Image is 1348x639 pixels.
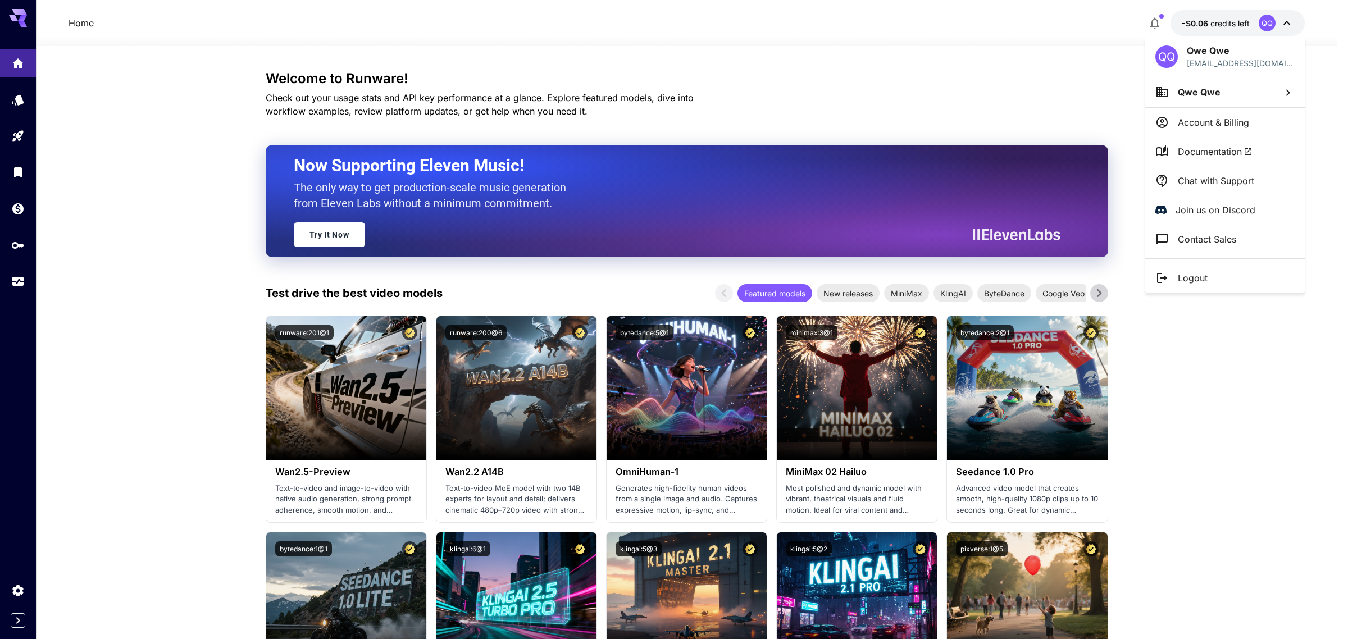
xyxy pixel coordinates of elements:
p: Chat with Support [1178,174,1254,188]
span: Documentation [1178,145,1253,158]
p: Contact Sales [1178,232,1236,246]
div: QQ [1155,45,1178,68]
span: Qwe Qwe [1178,86,1221,98]
div: g7427329@gmail.com [1187,57,1295,69]
p: Qwe Qwe [1187,44,1295,57]
p: Logout [1178,271,1208,285]
p: Account & Billing [1178,116,1249,129]
p: [EMAIL_ADDRESS][DOMAIN_NAME] [1187,57,1295,69]
p: Join us on Discord [1176,203,1255,217]
button: Qwe Qwe [1145,77,1305,107]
